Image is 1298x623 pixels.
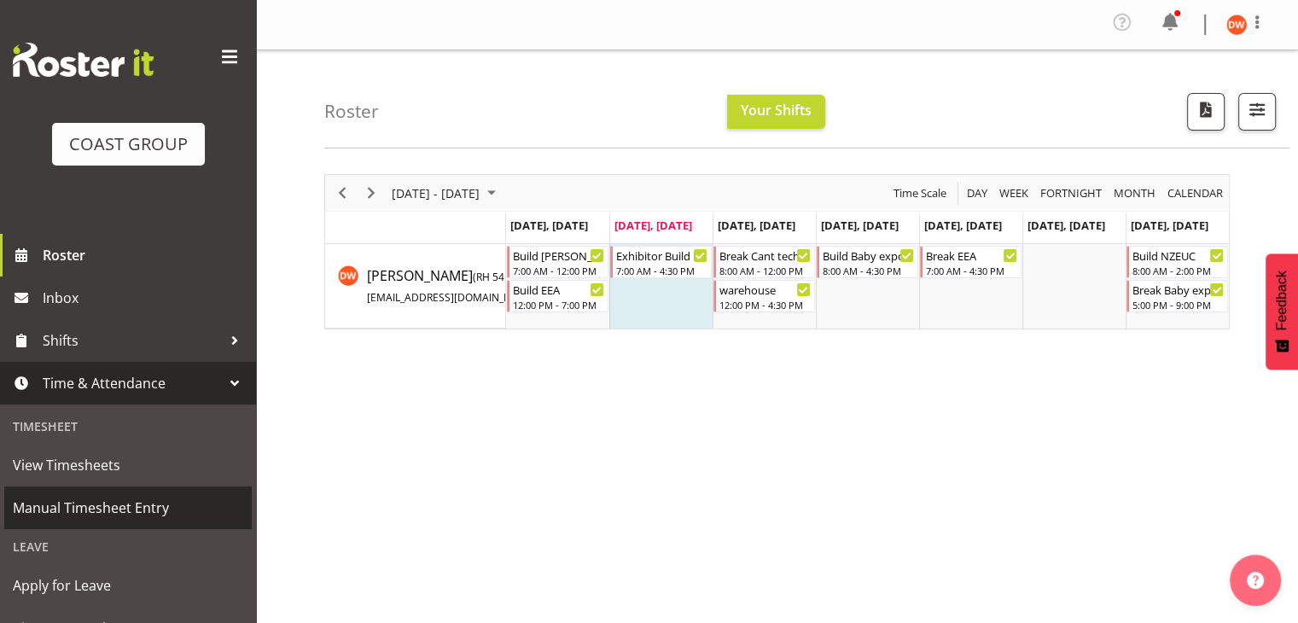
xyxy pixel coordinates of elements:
span: Your Shifts [741,101,812,119]
div: Leave [4,529,252,564]
span: [PERSON_NAME] [367,266,605,306]
span: Month [1112,183,1157,204]
span: [DATE], [DATE] [1131,218,1208,233]
div: 8:00 AM - 2:00 PM [1132,264,1224,277]
span: ( ) [473,270,516,284]
span: [DATE] - [DATE] [390,183,481,204]
div: Timesheet [4,409,252,444]
span: Inbox [43,285,247,311]
div: Break EEA [926,247,1017,264]
div: Next [357,175,386,211]
span: Manual Timesheet Entry [13,495,243,521]
a: View Timesheets [4,444,252,486]
button: Timeline Week [997,183,1032,204]
span: Week [998,183,1030,204]
span: Roster [43,242,247,268]
span: Feedback [1274,271,1289,330]
div: Build Baby expo [823,247,914,264]
div: Break Cant tech [719,247,811,264]
table: Timeline Week of September 9, 2025 [506,244,1229,329]
img: Rosterit website logo [13,43,154,77]
div: Build NZEUC [1132,247,1224,264]
button: Timeline Day [964,183,991,204]
span: Time Scale [892,183,948,204]
div: Timeline Week of September 9, 2025 [324,174,1230,329]
div: Build [PERSON_NAME] tech [513,247,604,264]
span: Apply for Leave [13,573,243,598]
div: 8:00 AM - 12:00 PM [719,264,811,277]
td: David Wiseman resource [325,244,506,329]
button: Next [360,183,383,204]
div: 7:00 AM - 4:30 PM [926,264,1017,277]
span: [DATE], [DATE] [718,218,795,233]
div: 5:00 PM - 9:00 PM [1132,298,1224,311]
a: [PERSON_NAME](RH 54.5)[EMAIL_ADDRESS][DOMAIN_NAME] [367,265,605,306]
a: Apply for Leave [4,564,252,607]
div: David Wiseman"s event - Break EEA Begin From Friday, September 12, 2025 at 7:00:00 AM GMT+12:00 E... [920,246,1022,278]
h4: Roster [324,102,379,121]
button: Timeline Month [1111,183,1159,204]
div: warehouse [719,281,811,298]
div: 7:00 AM - 12:00 PM [513,264,604,277]
div: Break Baby expo [1132,281,1224,298]
div: Previous [328,175,357,211]
button: Fortnight [1038,183,1105,204]
div: 12:00 PM - 4:30 PM [719,298,811,311]
div: 12:00 PM - 7:00 PM [513,298,604,311]
div: Exhibitor Build EEA [616,247,707,264]
div: David Wiseman"s event - Build EEA Begin From Monday, September 8, 2025 at 12:00:00 PM GMT+12:00 E... [507,280,608,312]
span: calendar [1166,183,1225,204]
span: [EMAIL_ADDRESS][DOMAIN_NAME] [367,290,537,305]
button: Filter Shifts [1238,93,1276,131]
span: Shifts [43,328,222,353]
button: Previous [331,183,354,204]
img: help-xxl-2.png [1247,572,1264,589]
span: [DATE], [DATE] [510,218,588,233]
div: Build EEA [513,281,604,298]
button: Time Scale [891,183,950,204]
button: Feedback - Show survey [1266,253,1298,370]
div: 7:00 AM - 4:30 PM [616,264,707,277]
span: [DATE], [DATE] [924,218,1002,233]
span: RH 54.5 [476,270,513,284]
div: David Wiseman"s event - Build NZEUC Begin From Sunday, September 14, 2025 at 8:00:00 AM GMT+12:00... [1126,246,1228,278]
a: Manual Timesheet Entry [4,486,252,529]
div: David Wiseman"s event - Build Canty tech Begin From Monday, September 8, 2025 at 7:00:00 AM GMT+1... [507,246,608,278]
button: Download a PDF of the roster according to the set date range. [1187,93,1225,131]
button: September 08 - 14, 2025 [389,183,503,204]
img: david-wiseman11371.jpg [1226,15,1247,35]
span: [DATE], [DATE] [614,218,692,233]
div: David Wiseman"s event - warehouse Begin From Wednesday, September 10, 2025 at 12:00:00 PM GMT+12:... [713,280,815,312]
span: Fortnight [1039,183,1103,204]
div: David Wiseman"s event - Build Baby expo Begin From Thursday, September 11, 2025 at 8:00:00 AM GMT... [817,246,918,278]
div: David Wiseman"s event - Break Cant tech Begin From Wednesday, September 10, 2025 at 8:00:00 AM GM... [713,246,815,278]
button: Your Shifts [727,95,825,129]
div: 8:00 AM - 4:30 PM [823,264,914,277]
div: COAST GROUP [69,131,188,157]
div: David Wiseman"s event - Break Baby expo Begin From Sunday, September 14, 2025 at 5:00:00 PM GMT+1... [1126,280,1228,312]
span: [DATE], [DATE] [1027,218,1105,233]
span: [DATE], [DATE] [821,218,899,233]
button: Month [1165,183,1226,204]
div: David Wiseman"s event - Exhibitor Build EEA Begin From Tuesday, September 9, 2025 at 7:00:00 AM G... [610,246,712,278]
span: Time & Attendance [43,370,222,396]
span: Day [965,183,989,204]
span: View Timesheets [13,452,243,478]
